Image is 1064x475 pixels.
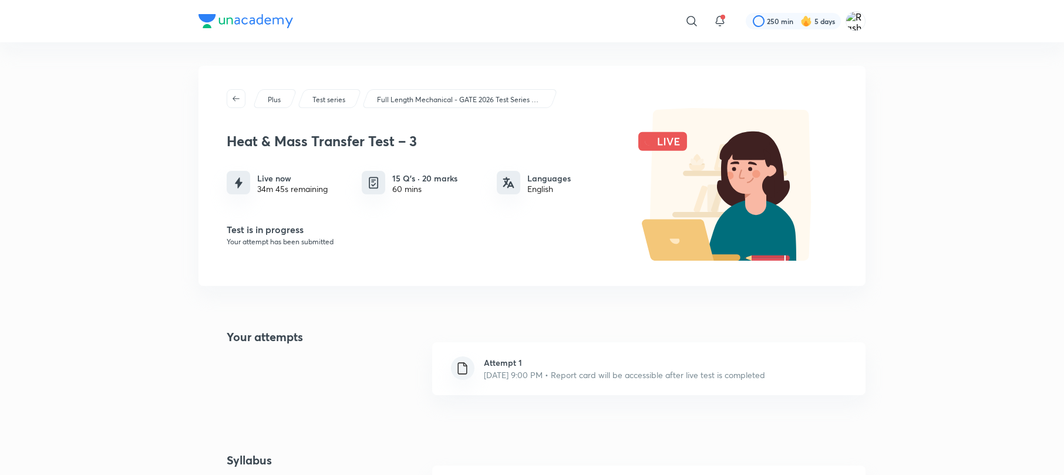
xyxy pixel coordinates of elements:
img: Rashmi Sonkar [846,11,866,31]
img: file [455,361,470,376]
h6: Attempt 1 [484,356,765,369]
p: Full Length Mechanical - GATE 2026 Test Series by Unacademy [377,95,541,105]
img: languages [503,177,514,188]
a: Test series [311,95,348,105]
a: Full Length Mechanical - GATE 2026 Test Series by Unacademy [375,95,544,105]
h5: Test is in progress [227,223,620,237]
h6: 15 Q’s · 20 marks [392,172,457,184]
h4: Your attempts [198,328,303,409]
img: live-icon [231,176,246,190]
div: 60 mins [392,184,457,194]
p: Test series [312,95,345,105]
h6: Live now [257,172,328,184]
h6: Languages [527,172,571,184]
img: streak [800,15,812,27]
div: 34m 45s remaining [257,184,328,194]
img: Company Logo [198,14,293,28]
img: live [626,108,837,261]
div: English [527,184,571,194]
p: [DATE] 9:00 PM • Report card will be accessible after live test is completed [484,369,765,381]
a: Plus [266,95,283,105]
img: quiz info [366,176,381,190]
p: Your attempt has been submitted [227,237,620,247]
p: Plus [268,95,281,105]
h3: Heat & Mass Transfer Test – 3 [227,133,620,150]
